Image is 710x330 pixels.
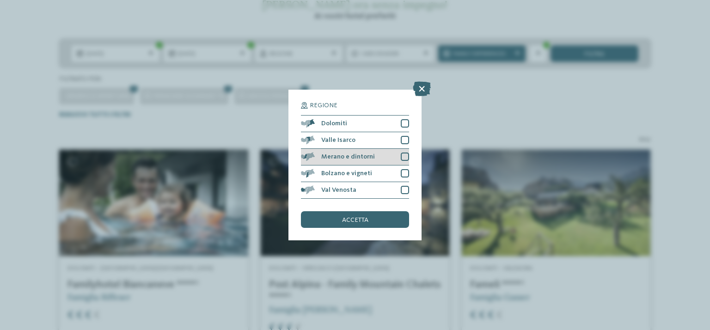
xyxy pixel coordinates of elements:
span: Val Venosta [321,187,356,193]
span: Bolzano e vigneti [321,170,372,177]
span: Dolomiti [321,120,347,127]
span: Regione [310,102,337,109]
span: Valle Isarco [321,137,355,143]
span: accetta [342,217,368,223]
span: Merano e dintorni [321,153,375,160]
